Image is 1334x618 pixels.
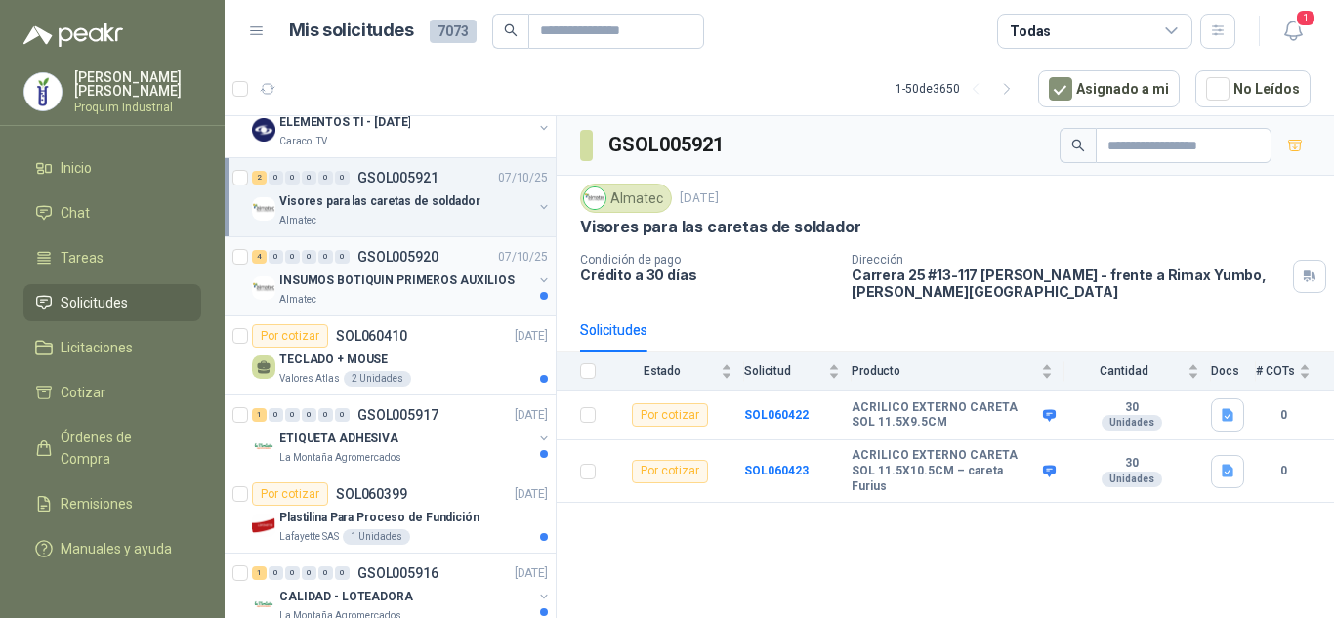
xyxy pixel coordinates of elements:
p: Carrera 25 #13-117 [PERSON_NAME] - frente a Rimax Yumbo , [PERSON_NAME][GEOGRAPHIC_DATA] [852,267,1285,300]
img: Company Logo [252,118,275,142]
span: 7073 [430,20,477,43]
p: Plastilina Para Proceso de Fundición [279,509,479,527]
img: Company Logo [584,187,605,209]
p: Condición de pago [580,253,836,267]
th: Cantidad [1064,352,1211,391]
h3: GSOL005921 [608,130,727,160]
a: Por cotizarSOL060399[DATE] Company LogoPlastilina Para Proceso de FundiciónLafayette SAS1 Unidades [225,474,556,554]
b: 0 [1256,406,1311,425]
b: ACRILICO EXTERNO CARETA SOL 11.5X9.5CM [852,400,1038,431]
div: 0 [302,566,316,580]
th: Producto [852,352,1064,391]
div: 0 [285,408,300,422]
p: Proquim Industrial [74,102,201,113]
button: Asignado a mi [1038,70,1180,107]
th: Estado [607,352,744,391]
img: Company Logo [252,514,275,537]
div: 1 [252,408,267,422]
div: Todas [1010,21,1051,42]
th: # COTs [1256,352,1334,391]
span: # COTs [1256,364,1295,378]
div: 1 [252,566,267,580]
p: CALIDAD - LOTEADORA [279,588,413,606]
span: Tareas [61,247,104,268]
p: [DATE] [515,485,548,504]
div: 0 [302,408,316,422]
div: 4 [252,250,267,264]
a: Cotizar [23,374,201,411]
div: 0 [318,566,333,580]
div: 1 - 50 de 3650 [896,73,1022,104]
p: Crédito a 30 días [580,267,836,283]
div: 0 [318,250,333,264]
img: Company Logo [252,434,275,458]
div: Solicitudes [580,319,647,341]
div: Por cotizar [252,324,328,348]
div: 0 [269,171,283,185]
span: Cantidad [1064,364,1184,378]
span: Solicitudes [61,292,128,313]
span: search [504,23,518,37]
p: GSOL005920 [357,250,438,264]
p: [DATE] [515,327,548,346]
p: [DATE] [515,564,548,583]
p: [PERSON_NAME] [PERSON_NAME] [74,70,201,98]
span: 1 [1295,9,1316,27]
b: SOL060423 [744,464,809,477]
a: Por cotizarSOL060410[DATE] TECLADO + MOUSEValores Atlas2 Unidades [225,316,556,395]
div: 1 Unidades [343,529,410,545]
p: La Montaña Agromercados [279,450,401,466]
b: 0 [1256,462,1311,480]
div: Unidades [1102,415,1162,431]
div: Por cotizar [252,482,328,506]
p: INSUMOS BOTIQUIN PRIMEROS AUXILIOS [279,271,515,290]
p: 07/10/25 [498,169,548,187]
div: 0 [269,250,283,264]
b: 30 [1064,400,1199,416]
span: Licitaciones [61,337,133,358]
p: Visores para las caretas de soldador [580,217,861,237]
div: 0 [335,171,350,185]
p: ELEMENTOS TI - [DATE] [279,113,410,132]
p: SOL060399 [336,487,407,501]
a: Chat [23,194,201,231]
a: Remisiones [23,485,201,522]
p: GSOL005917 [357,408,438,422]
img: Logo peakr [23,23,123,47]
div: Almatec [580,184,672,213]
button: No Leídos [1195,70,1311,107]
b: 30 [1064,456,1199,472]
a: SOL060422 [744,408,809,422]
div: 0 [318,408,333,422]
div: 2 Unidades [344,371,411,387]
p: Almatec [279,213,316,228]
p: [DATE] [515,406,548,425]
p: SOL060410 [336,329,407,343]
div: 0 [302,171,316,185]
div: 0 [285,566,300,580]
p: Lafayette SAS [279,529,339,545]
p: ETIQUETA ADHESIVA [279,430,398,448]
span: search [1071,139,1085,152]
span: Inicio [61,157,92,179]
p: Valores Atlas [279,371,340,387]
p: GSOL005921 [357,171,438,185]
p: Visores para las caretas de soldador [279,192,480,211]
p: 07/10/25 [498,248,548,267]
div: 0 [318,171,333,185]
span: Remisiones [61,493,133,515]
div: Por cotizar [632,460,708,483]
img: Company Logo [252,593,275,616]
div: 0 [335,250,350,264]
a: Manuales y ayuda [23,530,201,567]
span: Producto [852,364,1037,378]
a: Órdenes de Compra [23,419,201,477]
a: 2 0 0 0 0 0 GSOL00592107/10/25 Company LogoVisores para las caretas de soldadorAlmatec [252,166,552,228]
div: 0 [285,250,300,264]
div: 0 [285,171,300,185]
a: Inicio [23,149,201,186]
div: Por cotizar [632,403,708,427]
span: Estado [607,364,717,378]
img: Company Logo [252,276,275,300]
b: ACRILICO EXTERNO CARETA SOL 11.5X10.5CM – careta Furius [852,448,1038,494]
